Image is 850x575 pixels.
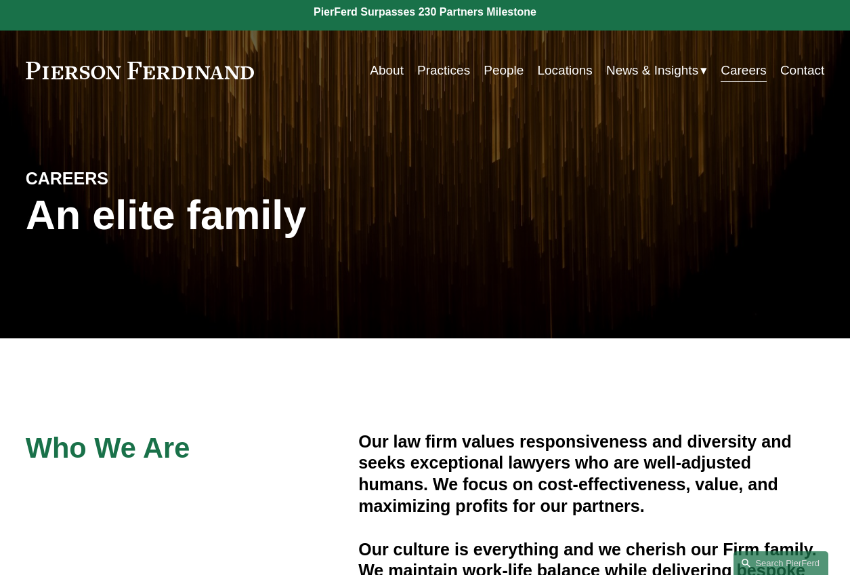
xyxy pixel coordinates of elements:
[484,58,524,83] a: People
[358,431,824,517] h4: Our law firm values responsiveness and diversity and seeks exceptional lawyers who are well-adjus...
[417,58,470,83] a: Practices
[370,58,404,83] a: About
[606,58,707,83] a: folder dropdown
[26,168,226,190] h4: CAREERS
[734,551,828,575] a: Search this site
[26,192,425,239] h1: An elite family
[721,58,767,83] a: Careers
[26,432,190,464] span: Who We Are
[606,59,698,82] span: News & Insights
[537,58,592,83] a: Locations
[780,58,824,83] a: Contact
